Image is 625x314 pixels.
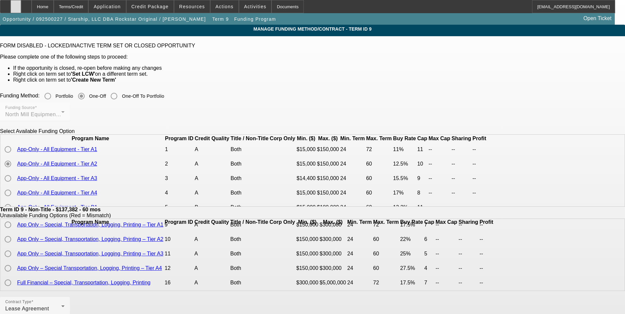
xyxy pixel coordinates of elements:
[17,161,97,167] a: App-Only - All Equipment - Tier A2
[340,171,365,185] td: 24
[479,261,494,275] td: --
[194,232,229,246] td: A
[230,276,269,290] td: Both
[340,135,365,142] th: Min. Term
[131,4,169,9] span: Credit Package
[17,175,97,181] a: App-Only - All Equipment - Tier A3
[17,204,98,210] a: App-Only - All Equipment - Tier B1
[17,236,163,242] a: App Only – Special, Transportation, Logging, Printing – Tier A2
[317,171,339,185] td: $150,000
[5,26,620,32] span: Manage Funding Method/Contract - Term ID 9
[165,143,194,156] td: 1
[472,171,487,185] td: --
[347,232,372,246] td: 24
[165,171,194,185] td: 3
[373,219,399,225] th: Max. Term
[233,13,278,25] button: Funding Program
[165,200,194,214] td: 5
[428,186,451,200] td: --
[373,261,399,275] td: 60
[296,157,316,171] td: $15,000
[366,143,392,156] td: 72
[393,171,416,185] td: 15.5%
[230,232,269,246] td: Both
[393,200,416,214] td: 13.2%
[296,135,316,142] th: Min. ($)
[211,0,239,13] button: Actions
[417,171,427,185] td: 9
[5,106,35,110] mat-label: Funding Source
[17,280,151,285] a: Full Financial – Special, Transportation, Logging, Printing
[400,261,423,275] td: 27.5%
[13,65,625,71] li: If the opportunity is closed, re-open before making any changes
[366,157,392,171] td: 60
[451,186,471,200] td: --
[417,135,427,142] th: Cap
[435,232,458,246] td: --
[164,219,193,225] th: Program ID
[71,71,95,77] b: 'Set LCW'
[165,135,194,142] th: Program ID
[94,4,121,9] span: Application
[458,247,479,261] td: --
[435,276,458,290] td: --
[319,261,346,275] td: $300,000
[472,200,487,214] td: --
[194,135,230,142] th: Credit Quality
[340,143,365,156] td: 24
[17,219,164,225] th: Program Name
[458,261,479,275] td: --
[472,157,487,171] td: --
[319,276,346,290] td: $5,000,000
[5,306,49,311] span: Lease Agreement
[479,232,494,246] td: --
[194,247,229,261] td: A
[319,247,346,261] td: $300,000
[165,157,194,171] td: 2
[230,143,269,156] td: Both
[340,186,365,200] td: 24
[424,219,435,225] th: Cap
[3,16,206,22] span: Opportunity / 092500227 / Starship, LLC DBA Rockstar Original / [PERSON_NAME]
[347,247,372,261] td: 24
[269,219,295,225] th: Corp Only
[373,276,399,290] td: 72
[317,157,339,171] td: $150,000
[424,247,435,261] td: 5
[435,247,458,261] td: --
[17,135,164,142] th: Program Name
[230,171,269,185] td: Both
[194,157,230,171] td: A
[435,219,458,225] th: Max Cap
[17,190,97,196] a: App-Only - All Equipment - Tier A4
[270,135,296,142] th: Corp Only
[400,219,423,225] th: Buy Rate
[230,219,269,225] th: Title / Non-Title
[71,77,116,83] b: 'Create New Term'
[194,219,229,225] th: Credit Quality
[393,143,416,156] td: 11%
[230,157,269,171] td: Both
[428,200,451,214] td: --
[174,0,210,13] button: Resources
[340,157,365,171] td: 24
[393,157,416,171] td: 12.5%
[317,200,339,214] td: $180,000
[417,157,427,171] td: 10
[451,171,471,185] td: --
[194,143,230,156] td: A
[296,143,316,156] td: $15,000
[451,135,471,142] th: Sharing
[317,186,339,200] td: $150,000
[428,143,451,156] td: --
[296,261,319,275] td: $150,000
[472,186,487,200] td: --
[451,200,471,214] td: --
[472,135,487,142] th: Profit
[212,16,229,22] span: Term 9
[317,143,339,156] td: $150,000
[319,232,346,246] td: $300,000
[366,186,392,200] td: 60
[194,261,229,275] td: A
[230,186,269,200] td: Both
